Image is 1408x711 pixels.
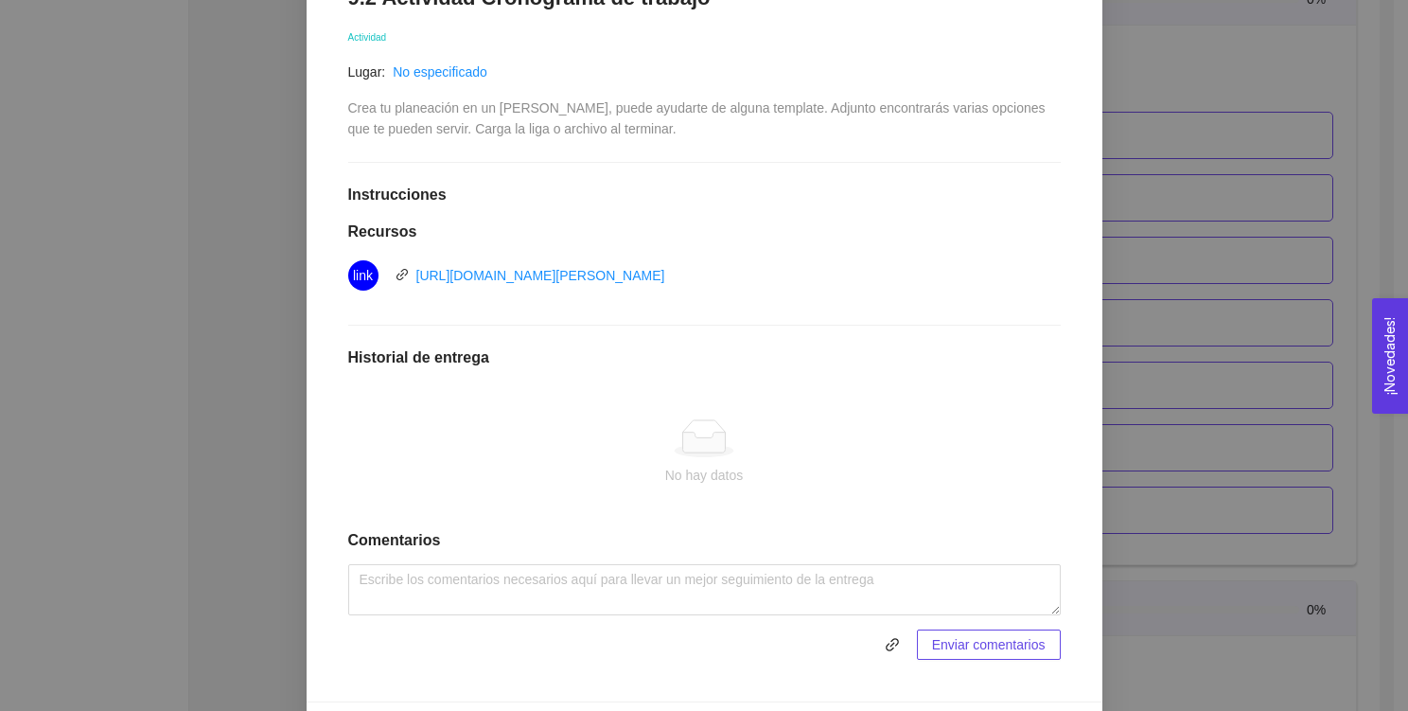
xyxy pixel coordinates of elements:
a: [URL][DOMAIN_NAME][PERSON_NAME] [416,268,665,283]
a: No especificado [393,64,487,80]
span: link [396,268,409,281]
span: link [878,637,906,652]
span: Crea tu planeación en un [PERSON_NAME], puede ayudarte de alguna template. Adjunto encontrarás va... [348,100,1049,136]
div: No hay datos [363,465,1046,486]
h1: Recursos [348,222,1061,241]
h1: Instrucciones [348,186,1061,204]
h1: Historial de entrega [348,348,1061,367]
span: Enviar comentarios [932,634,1046,655]
span: link [877,637,907,652]
h1: Comentarios [348,531,1061,550]
button: link [877,630,907,660]
article: Lugar: [348,62,386,82]
span: Actividad [348,32,387,43]
span: link [353,260,373,291]
button: Enviar comentarios [917,630,1061,660]
button: Open Feedback Widget [1372,298,1408,414]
